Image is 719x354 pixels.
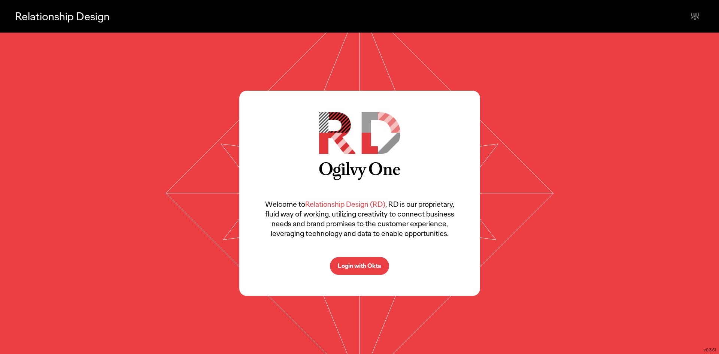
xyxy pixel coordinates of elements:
p: Login with Okta [338,263,381,269]
img: RD Logo [319,112,400,154]
p: Welcome to , RD is our proprietary, fluid way of working, utilizing creativity to connect busines... [262,199,458,238]
p: Relationship Design [15,9,110,24]
span: Relationship Design (RD) [305,199,385,209]
div: Send feedback [686,7,704,25]
button: Login with Okta [330,257,389,275]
